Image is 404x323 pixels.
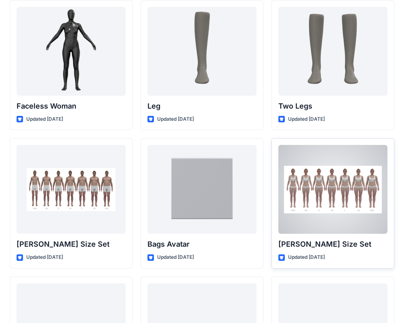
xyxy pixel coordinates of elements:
p: Bags Avatar [147,239,257,250]
p: Updated [DATE] [26,115,63,124]
a: Leg [147,7,257,96]
p: Updated [DATE] [157,115,194,124]
p: Leg [147,101,257,112]
p: [PERSON_NAME] Size Set [17,239,126,250]
p: Faceless Woman [17,101,126,112]
a: Olivia Size Set [278,145,387,234]
a: Two Legs [278,7,387,96]
a: Oliver Size Set [17,145,126,234]
a: Faceless Woman [17,7,126,96]
p: Updated [DATE] [26,253,63,262]
p: Updated [DATE] [288,253,325,262]
p: Two Legs [278,101,387,112]
p: Updated [DATE] [157,253,194,262]
a: Bags Avatar [147,145,257,234]
p: [PERSON_NAME] Size Set [278,239,387,250]
p: Updated [DATE] [288,115,325,124]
